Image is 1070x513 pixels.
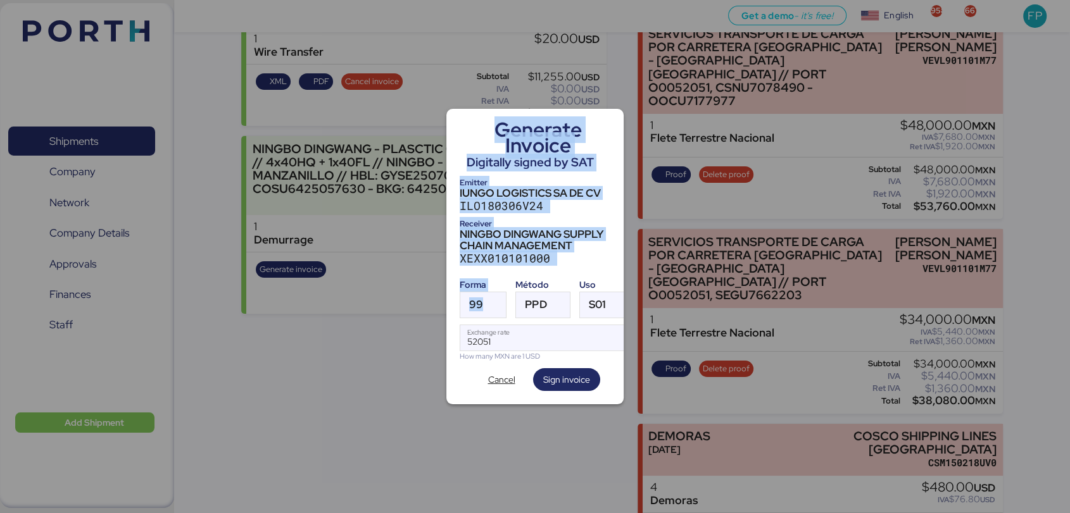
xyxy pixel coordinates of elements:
div: Método [515,278,570,292]
div: Emitter [460,176,610,189]
span: Cancel [488,372,515,387]
button: Cancel [470,368,533,391]
div: Uso [579,278,629,292]
div: Digitally signed by SAT [467,154,611,171]
span: Sign invoice [543,372,590,387]
span: 99 [469,299,483,310]
div: Generate Invoice [467,122,611,154]
button: Sign invoice [533,368,600,391]
div: How many MXN are 1 USD [460,351,629,362]
span: S01 [589,299,606,310]
div: Receiver [460,217,610,230]
div: ILO180306V24 [460,199,610,213]
span: PPD [525,299,546,310]
div: IUNGO LOGISTICS SA DE CV [460,187,610,199]
div: Forma [460,278,507,292]
div: XEXX010101000 [460,252,610,265]
input: Exchange rate [460,325,629,350]
div: NINGBO DINGWANG SUPPLY CHAIN MANAGEMENT [460,228,610,252]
